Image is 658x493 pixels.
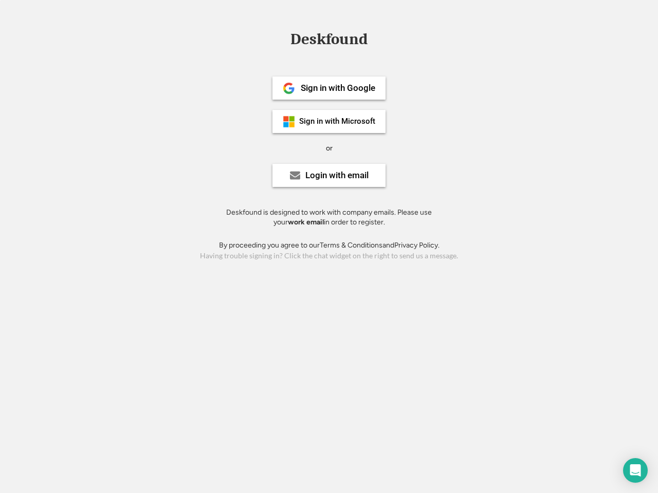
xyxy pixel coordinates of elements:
strong: work email [288,218,324,226]
div: By proceeding you agree to our and [219,240,440,251]
a: Terms & Conditions [320,241,382,250]
div: or [326,143,333,154]
div: Deskfound [285,31,373,47]
div: Sign in with Google [301,84,375,92]
div: Open Intercom Messenger [623,458,648,483]
div: Deskfound is designed to work with company emails. Please use your in order to register. [213,207,445,227]
div: Sign in with Microsoft [299,118,375,125]
a: Privacy Policy. [394,241,440,250]
div: Login with email [305,171,369,180]
img: 1024px-Google__G__Logo.svg.png [283,82,295,94]
img: ms-symbollockup_mssymbol_19.png [283,116,295,128]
